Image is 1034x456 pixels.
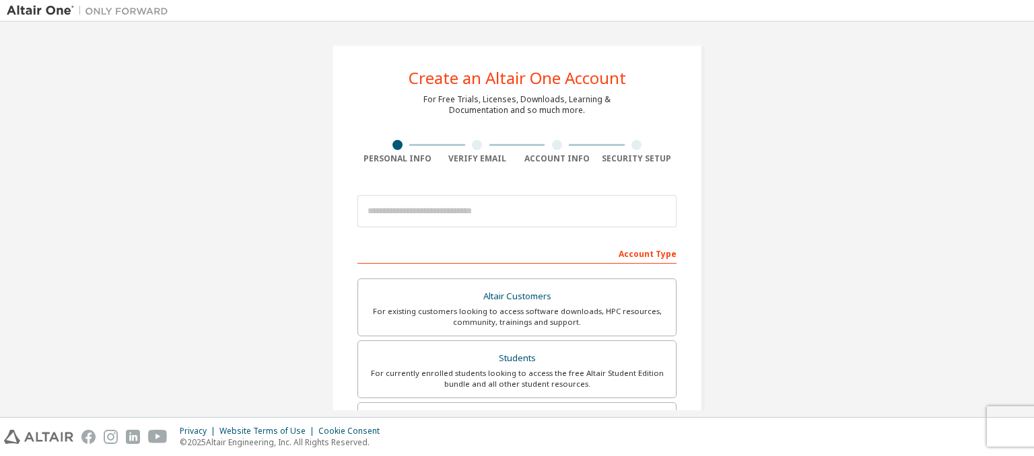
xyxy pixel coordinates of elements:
[438,153,518,164] div: Verify Email
[104,430,118,444] img: instagram.svg
[366,306,668,328] div: For existing customers looking to access software downloads, HPC resources, community, trainings ...
[318,426,388,436] div: Cookie Consent
[366,368,668,389] div: For currently enrolled students looking to access the free Altair Student Edition bundle and all ...
[357,242,677,264] div: Account Type
[148,430,168,444] img: youtube.svg
[597,153,677,164] div: Security Setup
[357,153,438,164] div: Personal Info
[7,4,175,17] img: Altair One
[180,436,388,448] p: © 2025 Altair Engineering, Inc. All Rights Reserved.
[366,349,668,368] div: Students
[423,94,611,116] div: For Free Trials, Licenses, Downloads, Learning & Documentation and so much more.
[126,430,140,444] img: linkedin.svg
[219,426,318,436] div: Website Terms of Use
[4,430,73,444] img: altair_logo.svg
[81,430,96,444] img: facebook.svg
[517,153,597,164] div: Account Info
[409,70,626,86] div: Create an Altair One Account
[180,426,219,436] div: Privacy
[366,287,668,306] div: Altair Customers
